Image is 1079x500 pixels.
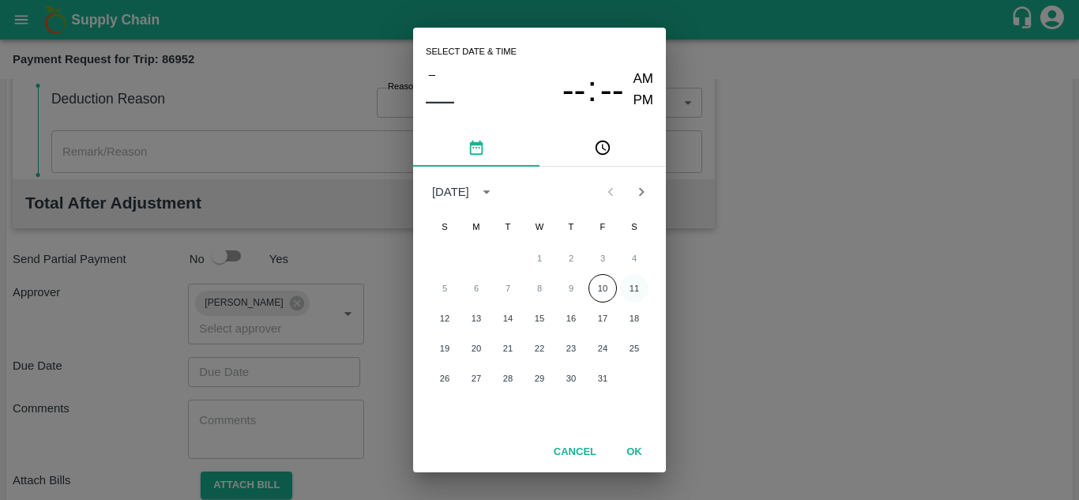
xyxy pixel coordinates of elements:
[587,69,596,111] span: :
[474,179,499,205] button: calendar view is open, switch to year view
[588,274,617,303] button: 10
[620,334,649,363] button: 25
[426,64,438,85] button: –
[600,70,624,111] span: --
[494,211,522,242] span: Tuesday
[620,274,649,303] button: 11
[620,304,649,333] button: 18
[562,69,586,111] button: --
[525,364,554,393] button: 29
[588,304,617,333] button: 17
[547,438,603,466] button: Cancel
[494,304,522,333] button: 14
[426,40,517,64] span: Select date & time
[430,211,459,242] span: Sunday
[525,211,554,242] span: Wednesday
[539,129,666,167] button: pick time
[562,70,586,111] span: --
[462,364,491,393] button: 27
[557,304,585,333] button: 16
[525,304,554,333] button: 15
[557,211,585,242] span: Thursday
[462,334,491,363] button: 20
[609,438,660,466] button: OK
[430,364,459,393] button: 26
[633,69,654,90] button: AM
[429,64,435,85] span: –
[588,334,617,363] button: 24
[557,334,585,363] button: 23
[426,85,454,116] button: ––
[626,177,656,207] button: Next month
[494,334,522,363] button: 21
[620,211,649,242] span: Saturday
[430,304,459,333] button: 12
[462,304,491,333] button: 13
[413,129,539,167] button: pick date
[600,69,624,111] button: --
[588,211,617,242] span: Friday
[588,364,617,393] button: 31
[633,90,654,111] button: PM
[557,364,585,393] button: 30
[432,183,469,201] div: [DATE]
[462,211,491,242] span: Monday
[430,334,459,363] button: 19
[525,334,554,363] button: 22
[494,364,522,393] button: 28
